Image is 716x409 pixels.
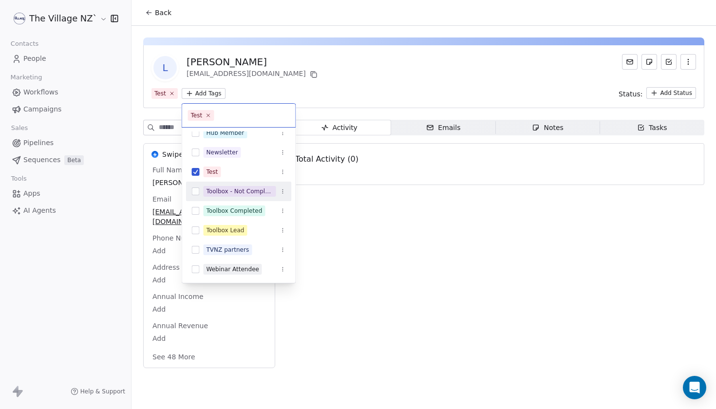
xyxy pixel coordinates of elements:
[207,129,245,137] div: Hub Member
[207,226,245,235] div: Toolbox Lead
[207,265,259,274] div: Webinar Attendee
[191,111,203,120] div: Test
[186,26,292,298] div: Suggestions
[207,206,263,215] div: Toolbox Completed
[207,148,238,157] div: Newsletter
[207,187,273,196] div: Toolbox - Not Completed
[207,167,218,176] div: Test
[207,245,249,254] div: TVNZ partners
